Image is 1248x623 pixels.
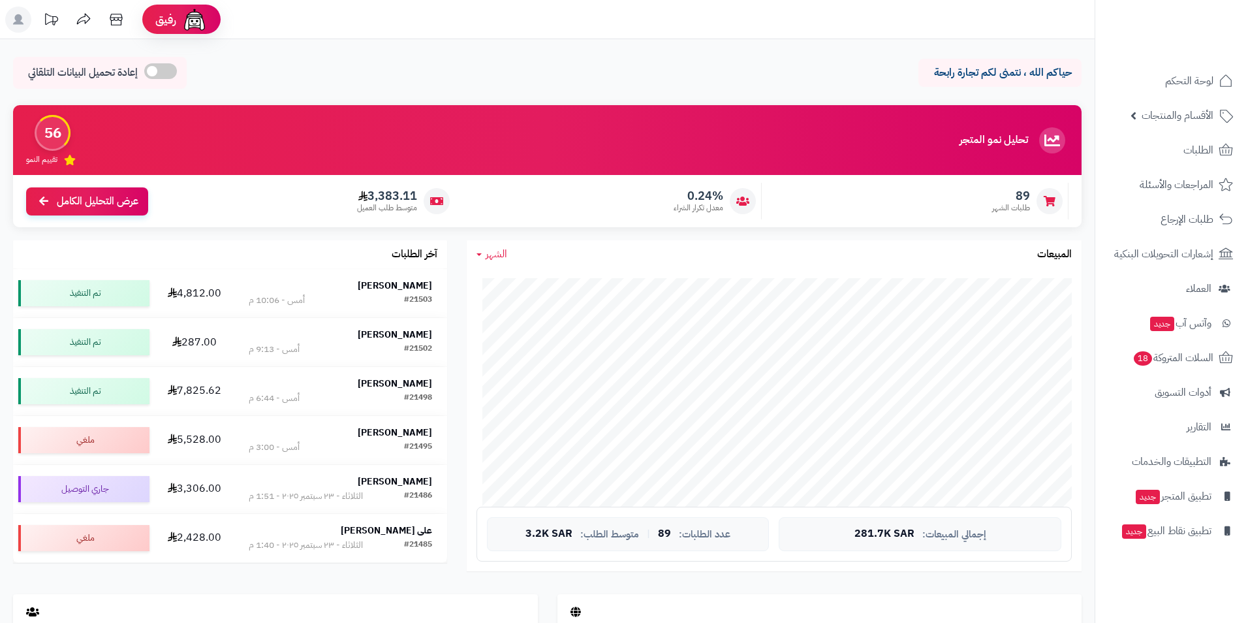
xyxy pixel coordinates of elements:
div: أمس - 6:44 م [249,392,300,405]
h3: تحليل نمو المتجر [959,135,1028,146]
a: لوحة التحكم [1103,65,1240,97]
span: 89 [992,189,1030,203]
span: طلبات الشهر [992,202,1030,214]
span: 89 [658,528,671,540]
td: 287.00 [155,318,234,366]
strong: على [PERSON_NAME] [341,524,432,537]
a: المراجعات والأسئلة [1103,169,1240,200]
span: متوسط الطلب: [580,529,639,540]
span: 0.24% [674,189,723,203]
strong: [PERSON_NAME] [358,328,432,342]
span: أدوات التسويق [1155,383,1211,402]
span: رفيق [155,12,176,27]
div: تم التنفيذ [18,280,149,306]
div: أمس - 9:13 م [249,343,300,356]
a: عرض التحليل الكامل [26,187,148,216]
td: 7,825.62 [155,367,234,415]
div: جاري التوصيل [18,476,149,502]
a: التطبيقات والخدمات [1103,446,1240,477]
a: تطبيق المتجرجديد [1103,481,1240,512]
span: التطبيقات والخدمات [1132,453,1211,471]
div: #21498 [404,392,432,405]
div: #21503 [404,294,432,307]
td: 5,528.00 [155,416,234,464]
td: 3,306.00 [155,465,234,513]
td: 2,428.00 [155,514,234,562]
span: إشعارات التحويلات البنكية [1114,245,1213,263]
strong: [PERSON_NAME] [358,279,432,293]
a: تحديثات المنصة [35,7,67,36]
div: ملغي [18,525,149,551]
span: متوسط طلب العميل [357,202,417,214]
p: حياكم الله ، نتمنى لكم تجارة رابحة [928,65,1072,80]
span: تطبيق نقاط البيع [1121,522,1211,540]
span: المراجعات والأسئلة [1140,176,1213,194]
span: 281.7K SAR [854,528,914,540]
h3: آخر الطلبات [392,249,437,261]
td: 4,812.00 [155,269,234,317]
div: #21485 [404,539,432,552]
span: جديد [1122,524,1146,539]
span: تطبيق المتجر [1134,487,1211,505]
span: معدل تكرار الشراء [674,202,723,214]
a: إشعارات التحويلات البنكية [1103,238,1240,270]
span: عرض التحليل الكامل [57,194,138,209]
span: 18 [1134,351,1152,366]
span: تقييم النمو [26,154,57,165]
a: العملاء [1103,273,1240,304]
div: #21495 [404,441,432,454]
div: تم التنفيذ [18,329,149,355]
div: الثلاثاء - ٢٣ سبتمبر ٢٠٢٥ - 1:51 م [249,490,363,503]
a: طلبات الإرجاع [1103,204,1240,235]
span: التقارير [1187,418,1211,436]
span: لوحة التحكم [1165,72,1213,90]
div: #21486 [404,490,432,503]
span: الشهر [486,246,507,262]
span: طلبات الإرجاع [1161,210,1213,229]
h3: المبيعات [1037,249,1072,261]
span: إعادة تحميل البيانات التلقائي [28,65,138,80]
a: أدوات التسويق [1103,377,1240,408]
span: الأقسام والمنتجات [1142,106,1213,125]
a: وآتس آبجديد [1103,308,1240,339]
strong: [PERSON_NAME] [358,377,432,391]
span: الطلبات [1183,141,1213,159]
span: 3,383.11 [357,189,417,203]
span: 3.2K SAR [525,528,572,540]
strong: [PERSON_NAME] [358,475,432,488]
span: السلات المتروكة [1132,349,1213,367]
div: تم التنفيذ [18,378,149,404]
a: الطلبات [1103,135,1240,166]
a: الشهر [476,247,507,262]
span: وآتس آب [1149,314,1211,332]
div: ملغي [18,427,149,453]
div: الثلاثاء - ٢٣ سبتمبر ٢٠٢٥ - 1:40 م [249,539,363,552]
span: | [647,529,650,539]
div: أمس - 3:00 م [249,441,300,454]
span: العملاء [1186,280,1211,298]
span: جديد [1136,490,1160,504]
a: التقارير [1103,411,1240,443]
img: ai-face.png [181,7,208,33]
span: عدد الطلبات: [679,529,730,540]
div: أمس - 10:06 م [249,294,305,307]
span: إجمالي المبيعات: [922,529,986,540]
div: #21502 [404,343,432,356]
a: السلات المتروكة18 [1103,342,1240,374]
span: جديد [1150,317,1174,331]
strong: [PERSON_NAME] [358,426,432,439]
a: تطبيق نقاط البيعجديد [1103,515,1240,547]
